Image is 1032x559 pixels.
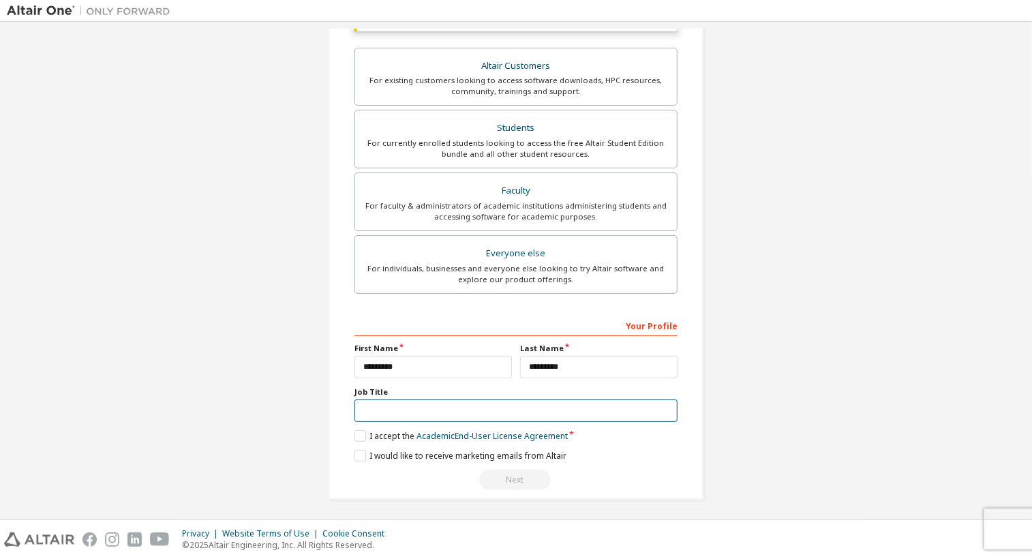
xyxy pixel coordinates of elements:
[354,314,678,336] div: Your Profile
[363,200,669,222] div: For faculty & administrators of academic institutions administering students and accessing softwa...
[105,532,119,547] img: instagram.svg
[363,57,669,76] div: Altair Customers
[354,450,566,462] label: I would like to receive marketing emails from Altair
[363,138,669,160] div: For currently enrolled students looking to access the free Altair Student Edition bundle and all ...
[182,539,393,551] p: © 2025 Altair Engineering, Inc. All Rights Reserved.
[4,532,74,547] img: altair_logo.svg
[82,532,97,547] img: facebook.svg
[354,430,568,442] label: I accept the
[363,181,669,200] div: Faculty
[363,75,669,97] div: For existing customers looking to access software downloads, HPC resources, community, trainings ...
[354,470,678,490] div: Please wait while checking email ...
[182,528,222,539] div: Privacy
[222,528,322,539] div: Website Terms of Use
[7,4,177,18] img: Altair One
[322,528,393,539] div: Cookie Consent
[416,430,568,442] a: Academic End-User License Agreement
[363,244,669,263] div: Everyone else
[363,119,669,138] div: Students
[150,532,170,547] img: youtube.svg
[354,387,678,397] label: Job Title
[363,263,669,285] div: For individuals, businesses and everyone else looking to try Altair software and explore our prod...
[520,343,678,354] label: Last Name
[354,343,512,354] label: First Name
[127,532,142,547] img: linkedin.svg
